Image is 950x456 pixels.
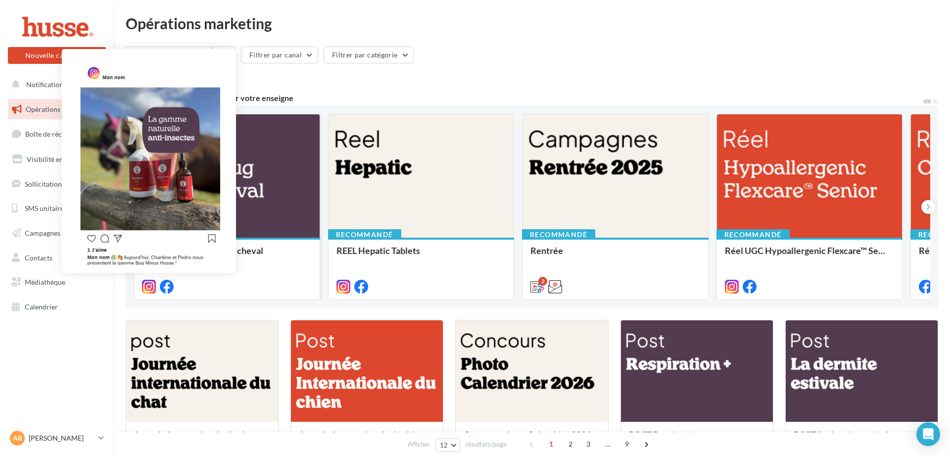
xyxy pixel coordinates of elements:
a: Visibilité en ligne [6,149,108,170]
div: Recommandé [522,229,595,240]
span: Afficher [408,440,430,449]
a: Boîte de réception34 [6,123,108,145]
a: Médiathèque [6,272,108,293]
div: POST La dermite estivale [794,430,930,450]
span: 9 [619,436,635,452]
div: Rentrée [530,246,700,265]
span: Calendrier [25,303,58,311]
div: Opérations marketing [126,16,938,31]
span: Contacts [25,253,52,262]
a: Sollicitation d'avis [6,174,108,195]
div: Recommandé [328,229,401,240]
span: Visibilité en ligne [27,155,80,163]
span: résultats/page [466,440,507,449]
span: Notifications [26,80,66,89]
span: Boîte de réception [25,130,82,138]
a: Campagnes [6,223,108,244]
p: [PERSON_NAME] [29,433,95,443]
div: Recommandé [134,229,207,240]
button: Filtrer par catégorie [324,47,414,63]
button: Nouvelle campagne [8,47,106,64]
a: Opérations [6,99,108,120]
a: Contacts [6,248,108,268]
span: 1 [543,436,559,452]
div: POST Respiration + [629,430,765,450]
a: Calendrier [6,297,108,317]
div: Concours photo Calendrier 2026 [464,430,600,450]
div: 2 [538,277,547,286]
a: AR [PERSON_NAME] [8,429,106,448]
div: Recommandé [716,229,790,240]
div: REEL UGC anti-insectes cheval [142,246,312,265]
div: 107 [126,71,188,82]
button: 12 [435,438,461,452]
div: Open Intercom Messenger [916,422,940,446]
div: Journée Internationale du chat roux [134,430,270,450]
span: SMS unitaire [25,204,64,212]
div: opérations [145,73,188,82]
button: Notifications [6,74,104,95]
span: ... [600,436,616,452]
div: 34 [91,131,102,139]
span: AR [13,433,22,443]
span: Opérations [26,105,60,113]
span: Campagnes [25,229,60,237]
span: 3 [580,436,596,452]
button: Filtrer par canal [241,47,318,63]
span: Sollicitation d'avis [25,179,81,188]
div: Réel UGC Hypoallergenic Flexcare™ Senior [725,246,895,265]
span: 12 [440,441,448,449]
div: REEL Hepatic Tablets [336,246,506,265]
span: 2 [563,436,578,452]
a: SMS unitaire [6,198,108,219]
div: 6 opérations recommandées par votre enseigne [126,94,922,102]
span: Médiathèque [25,278,65,286]
div: Journée Internationale du chien [299,430,435,450]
